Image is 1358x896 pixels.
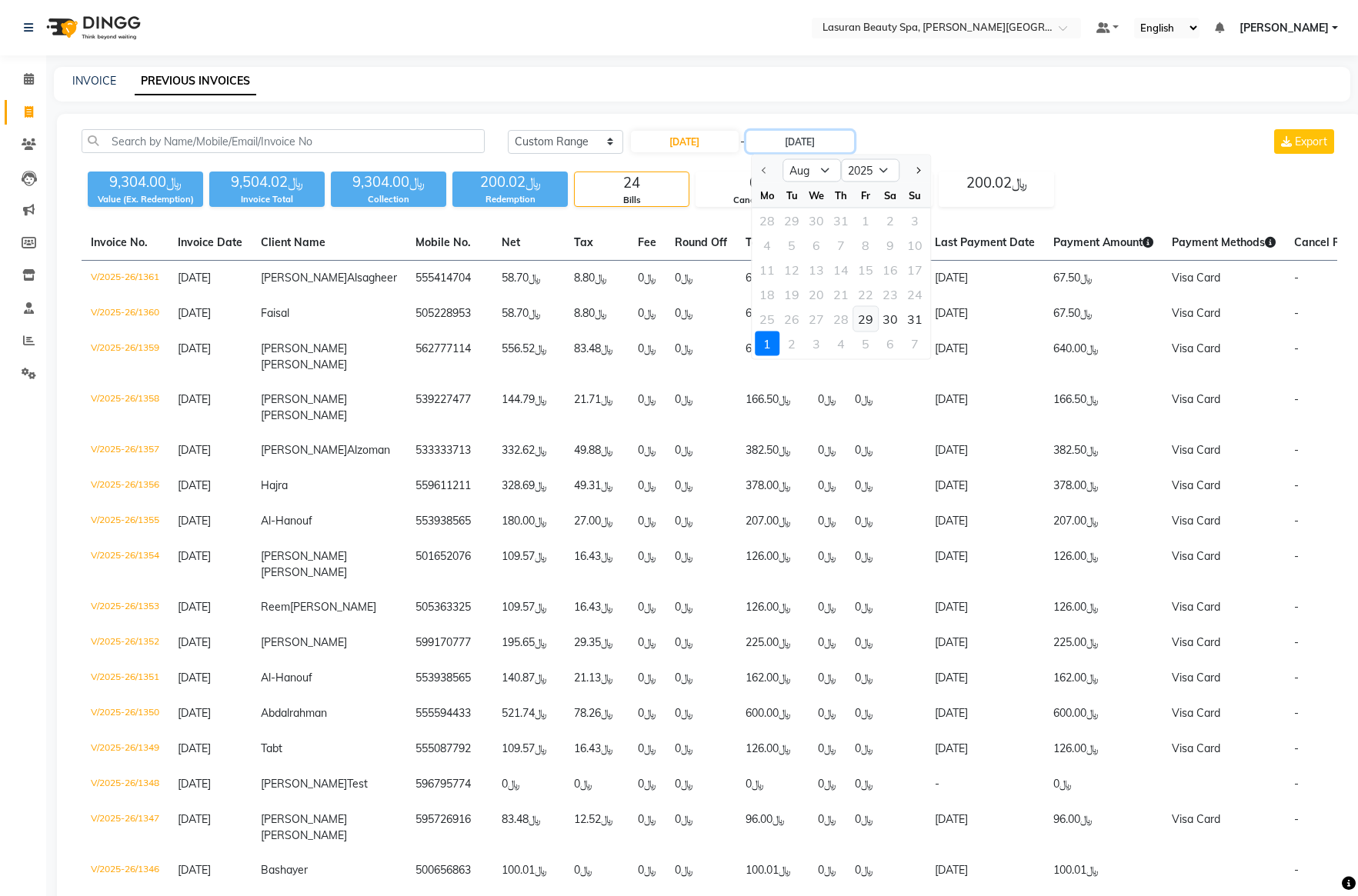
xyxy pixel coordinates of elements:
[666,625,736,661] td: ﷼0
[666,382,736,433] td: ﷼0
[926,261,1044,297] td: [DATE]
[841,159,899,182] select: Select year
[261,635,347,649] span: [PERSON_NAME]
[406,504,492,539] td: 553938565
[347,443,390,457] span: Alzoman
[809,504,846,539] td: ﷼0
[406,382,492,433] td: 539227477
[492,731,565,767] td: ﷼109.57
[736,802,809,853] td: ﷼96.00
[178,271,211,285] span: [DATE]
[178,306,211,320] span: [DATE]
[91,235,148,249] span: Invoice No.
[1294,600,1299,614] span: -
[1294,706,1299,720] span: -
[1172,549,1220,563] span: Visa Card
[736,731,809,767] td: ﷼126.00
[846,625,926,661] td: ﷼0
[809,382,846,433] td: ﷼0
[853,307,878,331] div: 29
[740,134,745,150] span: -
[574,235,593,249] span: Tax
[565,331,629,382] td: ﷼83.48
[178,600,211,614] span: [DATE]
[926,433,1044,468] td: [DATE]
[666,661,736,696] td: ﷼0
[696,194,810,207] div: Cancelled
[736,331,809,382] td: ﷼640.00
[406,296,492,331] td: 505228953
[736,590,809,625] td: ﷼126.00
[829,183,853,208] div: Th
[1294,741,1299,755] span: -
[846,382,926,433] td: ﷼0
[178,741,211,755] span: [DATE]
[178,235,242,249] span: Invoice Date
[565,296,629,331] td: ﷼8.80
[804,331,829,356] div: 3
[565,625,629,661] td: ﷼29.35
[261,828,347,842] span: [PERSON_NAME]
[82,296,168,331] td: V/2025-26/1360
[72,74,116,88] a: INVOICE
[1172,514,1220,528] span: Visa Card
[261,812,347,826] span: [PERSON_NAME]
[1294,392,1299,406] span: -
[406,802,492,853] td: 595726916
[1172,306,1220,320] span: Visa Card
[1294,777,1299,791] span: -
[1044,802,1163,853] td: ﷼96.00
[746,131,854,152] input: End Date
[565,539,629,590] td: ﷼16.43
[629,468,666,504] td: ﷼0
[261,706,327,720] span: Abdalrahman
[1044,767,1163,802] td: ﷼0
[452,193,568,206] div: Redemption
[736,433,809,468] td: ﷼382.50
[261,565,347,579] span: [PERSON_NAME]
[178,341,211,355] span: [DATE]
[809,696,846,731] td: ﷼0
[178,671,211,684] span: [DATE]
[926,382,1044,433] td: [DATE]
[809,468,846,504] td: ﷼0
[736,767,809,802] td: ﷼0
[82,331,168,382] td: V/2025-26/1359
[565,661,629,696] td: ﷼21.13
[1044,382,1163,433] td: ﷼166.50
[666,731,736,767] td: ﷼0
[1240,20,1329,36] span: [PERSON_NAME]
[666,433,736,468] td: ﷼0
[1053,235,1153,249] span: Payment Amount
[347,271,397,285] span: Alsagheer
[1294,443,1299,457] span: -
[261,306,289,320] span: Faisal
[82,767,168,802] td: V/2025-26/1348
[565,696,629,731] td: ﷼78.26
[809,853,846,888] td: ﷼0
[878,307,903,331] div: 30
[82,382,168,433] td: V/2025-26/1358
[135,68,256,95] a: PREVIOUS INVOICES
[1172,478,1220,492] span: Visa Card
[261,600,290,614] span: Reem
[406,767,492,802] td: 596795774
[926,468,1044,504] td: [DATE]
[1172,741,1220,755] span: Visa Card
[926,696,1044,731] td: [DATE]
[1172,635,1220,649] span: Visa Card
[261,408,347,422] span: [PERSON_NAME]
[406,261,492,297] td: 555414704
[178,392,211,406] span: [DATE]
[878,183,903,208] div: Sa
[926,539,1044,590] td: [DATE]
[926,802,1044,853] td: [DATE]
[82,802,168,853] td: V/2025-26/1347
[853,183,878,208] div: Fr
[1172,600,1220,614] span: Visa Card
[666,539,736,590] td: ﷼0
[629,261,666,297] td: ﷼0
[82,433,168,468] td: V/2025-26/1357
[178,478,211,492] span: [DATE]
[926,731,1044,767] td: [DATE]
